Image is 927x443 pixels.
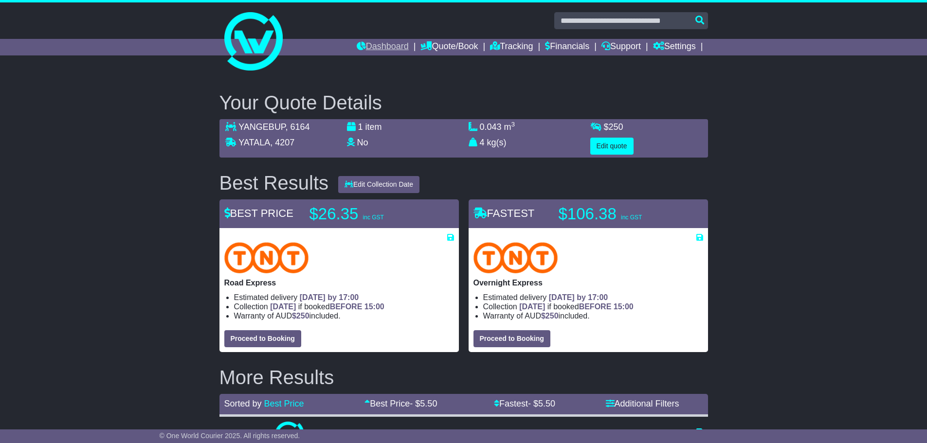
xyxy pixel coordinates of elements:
a: Fastest- $5.50 [494,399,555,408]
li: Collection [483,302,703,311]
span: YANGEBUP [238,122,285,132]
span: $ [604,122,623,132]
button: Proceed to Booking [473,330,550,347]
span: m [504,122,515,132]
span: 250 [545,312,559,320]
span: [DATE] [519,302,545,311]
img: TNT Domestic: Overnight Express [473,242,558,273]
span: No [357,138,368,147]
span: 5.50 [538,399,555,408]
span: kg(s) [487,138,507,147]
li: Warranty of AUD included. [234,311,454,320]
div: Best Results [215,172,334,194]
span: FASTEST [473,207,535,219]
span: 250 [296,312,309,320]
li: Estimated delivery [483,293,703,302]
span: , 4207 [270,138,294,147]
p: $106.38 [559,204,680,224]
span: 15:00 [614,302,634,311]
span: , 6164 [286,122,310,132]
a: Support [601,39,641,55]
a: Settings [653,39,696,55]
span: $ [541,312,559,320]
span: [DATE] [270,302,296,311]
span: 1 [358,122,363,132]
span: if booked [519,302,633,311]
span: inc GST [363,214,384,221]
button: Proceed to Booking [224,330,301,347]
span: BEST PRICE [224,207,293,219]
p: Road Express [224,278,454,287]
a: Best Price- $5.50 [364,399,437,408]
a: Dashboard [357,39,409,55]
span: BEFORE [579,302,612,311]
span: 0.043 [480,122,502,132]
a: Additional Filters [606,399,679,408]
p: $26.35 [309,204,431,224]
sup: 3 [511,121,515,128]
li: Estimated delivery [234,293,454,302]
span: item [365,122,382,132]
span: [DATE] by 17:00 [300,293,359,301]
h2: More Results [219,367,708,388]
span: YATALA [238,138,270,147]
li: Warranty of AUD included. [483,311,703,320]
span: inc GST [621,214,642,221]
span: - $ [528,399,555,408]
span: - $ [410,399,437,408]
img: TNT Domestic: Road Express [224,242,309,273]
span: if booked [270,302,384,311]
span: © One World Courier 2025. All rights reserved. [160,432,300,440]
a: Financials [545,39,589,55]
a: Best Price [264,399,304,408]
p: Overnight Express [473,278,703,287]
span: [DATE] by 17:00 [549,293,608,301]
span: 15:00 [364,302,384,311]
span: Sorted by [224,399,262,408]
span: $ [292,312,309,320]
button: Edit quote [590,138,634,155]
a: Tracking [490,39,533,55]
span: 250 [609,122,623,132]
button: Edit Collection Date [338,176,419,193]
a: Quote/Book [420,39,478,55]
span: 4 [480,138,485,147]
span: BEFORE [330,302,363,311]
li: Collection [234,302,454,311]
h2: Your Quote Details [219,92,708,113]
span: 5.50 [420,399,437,408]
